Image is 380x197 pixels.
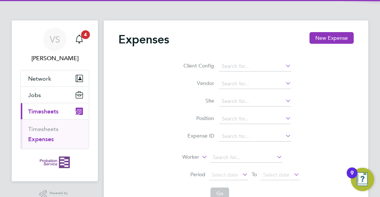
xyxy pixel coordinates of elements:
div: 9 [350,173,354,182]
span: To [250,170,259,179]
input: Search for... [219,61,291,72]
span: VS [50,35,60,44]
label: Worker [166,154,199,161]
span: Network [28,75,51,82]
a: Expenses [28,136,54,143]
div: Timesheets [21,119,89,149]
nav: Main navigation [12,20,98,181]
label: Vendor [181,80,214,86]
label: Period [172,171,205,178]
input: Search for... [219,131,291,142]
span: Select date [212,171,238,178]
button: Network [21,70,89,86]
input: Search for... [219,96,291,107]
img: probationservice-logo-retina.png [40,157,69,168]
a: Go to home page [20,157,89,168]
button: Open Resource Center, 9 new notifications [351,168,374,191]
input: Search for... [210,152,282,163]
span: 4 [81,30,90,39]
label: Client Config [181,62,214,69]
input: Search for... [219,79,291,89]
a: 4 [72,28,87,51]
a: VS[PERSON_NAME] [20,28,89,63]
a: Timesheets [28,125,58,132]
button: Jobs [21,87,89,103]
span: Jobs [28,92,41,98]
input: Search for... [219,114,291,124]
span: Timesheets [28,108,58,115]
button: Timesheets [21,103,89,119]
label: Expense ID [181,132,214,139]
h2: Expenses [118,32,169,47]
span: Vainu Sharma [20,54,89,63]
span: Powered by [50,190,70,196]
button: New Expense [309,32,354,44]
label: Site [181,97,214,104]
span: Select date [263,171,289,178]
label: Position [181,115,214,121]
